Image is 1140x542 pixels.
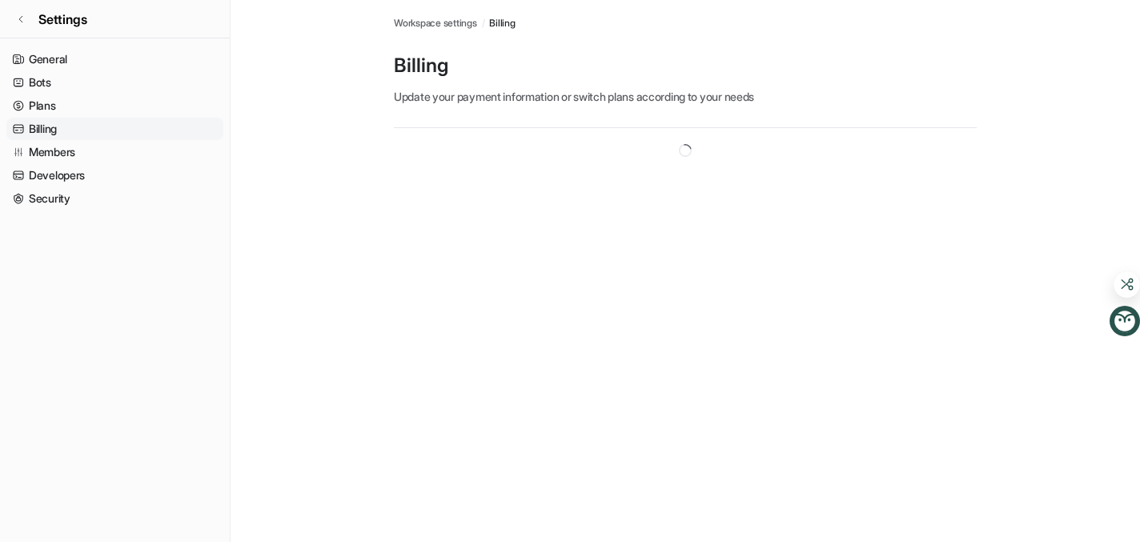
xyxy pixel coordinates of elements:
[394,16,477,30] a: Workspace settings
[38,10,87,29] span: Settings
[6,94,223,117] a: Plans
[6,164,223,187] a: Developers
[394,53,977,78] p: Billing
[6,118,223,140] a: Billing
[394,88,977,105] p: Update your payment information or switch plans according to your needs
[6,141,223,163] a: Members
[6,71,223,94] a: Bots
[482,16,485,30] span: /
[6,187,223,210] a: Security
[489,16,515,30] a: Billing
[6,48,223,70] a: General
